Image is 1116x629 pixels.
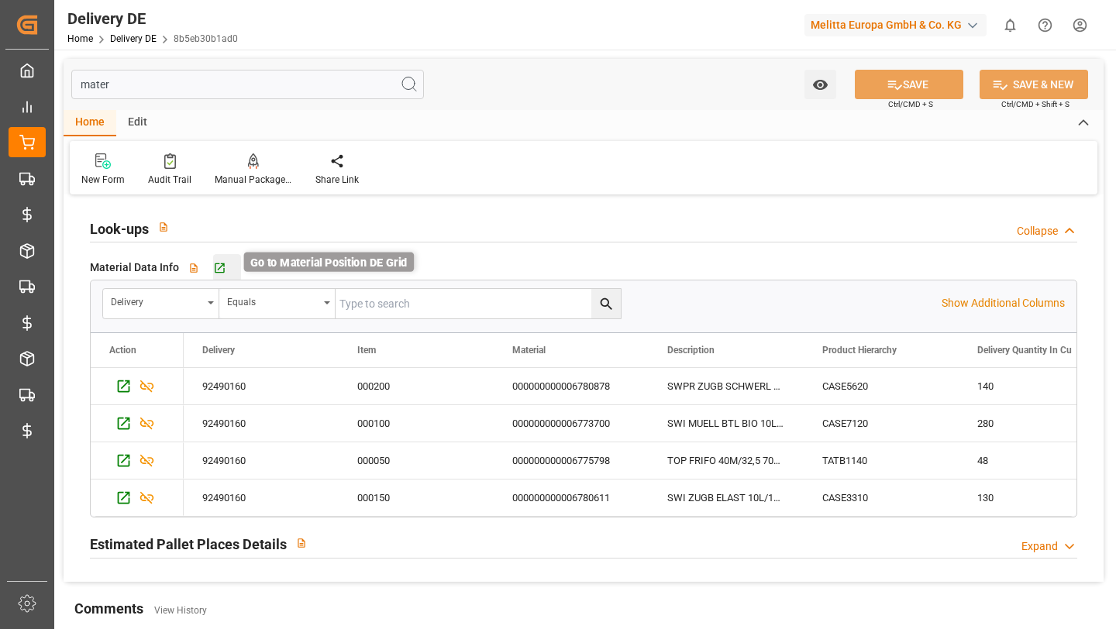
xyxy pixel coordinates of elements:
div: Manual Package TypeDetermination [215,173,292,187]
h2: Look-ups [90,218,149,239]
span: Ctrl/CMD + S [888,98,933,110]
span: Delivery Quantity In Cu [977,345,1072,356]
div: SWPR ZUGB SCHWERL 120L/12B R1 D [649,368,804,404]
span: Item [357,345,376,356]
div: Press SPACE to select this row. [91,442,184,479]
div: 000100 [339,405,494,442]
div: 140 [959,368,1114,404]
button: SAVE [855,70,963,99]
button: show 0 new notifications [993,8,1028,43]
div: SWI ZUGB ELAST 10L/15B R1 D [649,479,804,516]
button: View description [149,212,178,242]
input: Type to search [336,289,621,318]
div: 92490160 [184,442,339,479]
span: Product Hierarchy [822,345,897,356]
div: Press SPACE to select this row. [91,405,184,442]
div: Press SPACE to select this row. [91,368,184,405]
div: 000000000006773700 [494,405,649,442]
div: 92490160 [184,405,339,442]
button: open menu [103,289,219,318]
div: TOP FRIFO 40M/32,5 70%2G CURVE D [649,442,804,479]
a: Delivery DE [110,33,157,44]
button: View description [287,528,316,558]
button: Help Center [1028,8,1063,43]
a: View History [154,605,207,616]
div: 280 [959,405,1114,442]
div: Delivery DE [67,7,238,30]
div: CASE7120 [804,405,959,442]
div: Go to Material Position DE Grid [244,252,415,271]
span: Material [512,345,546,356]
h2: Estimated Pallet Places Details [90,534,287,555]
div: TATB1140 [804,442,959,479]
button: SAVE & NEW [980,70,1088,99]
div: 92490160 [184,368,339,404]
button: search button [591,289,621,318]
button: open menu [804,70,836,99]
a: Home [67,33,93,44]
div: 000050 [339,442,494,479]
button: Melitta Europa GmbH & Co. KG [804,10,993,40]
div: 000000000006780611 [494,479,649,516]
div: 130 [959,479,1114,516]
h2: Comments [74,598,143,619]
span: Ctrl/CMD + Shift + S [1001,98,1069,110]
div: CASE5620 [804,368,959,404]
span: Material Data Info [90,260,179,276]
div: Edit [116,110,159,136]
span: Description [667,345,715,356]
div: CASE3310 [804,479,959,516]
div: 000000000006775798 [494,442,649,479]
div: Share Link [315,173,359,187]
div: 92490160 [184,479,339,516]
div: Audit Trail [148,173,191,187]
div: New Form [81,173,125,187]
div: 000000000006780878 [494,368,649,404]
div: Action [109,345,136,356]
div: Delivery [111,291,202,309]
div: 000150 [339,479,494,516]
input: Search Fields [71,70,424,99]
div: Collapse [1017,223,1058,239]
div: SWI MUELL BTL BIO 10L/ 10 BAGS DFH [649,405,804,442]
div: Melitta Europa GmbH & Co. KG [804,14,987,36]
span: Delivery [202,345,235,356]
div: 48 [959,442,1114,479]
div: 000200 [339,368,494,404]
p: Show Additional Columns [942,295,1065,311]
div: Equals [227,291,319,309]
button: open menu [219,289,336,318]
div: Expand [1021,538,1058,555]
div: Home [64,110,116,136]
button: Go to Material Position DE Grid [213,254,241,282]
div: Press SPACE to select this row. [91,479,184,517]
